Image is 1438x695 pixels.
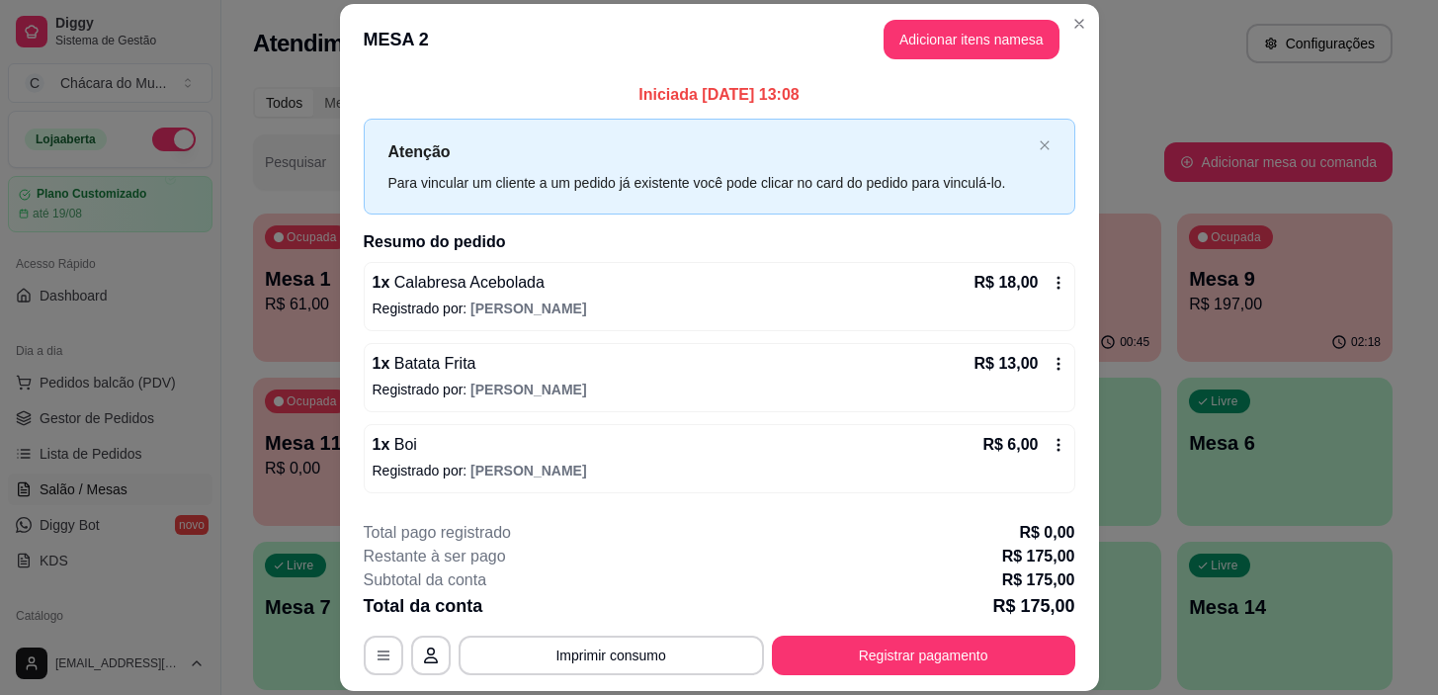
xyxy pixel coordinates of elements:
span: Calabresa Acebolada [389,274,545,291]
span: [PERSON_NAME] [470,382,586,397]
p: Registrado por: [373,299,1066,318]
p: Atenção [388,139,1031,164]
button: close [1039,139,1051,152]
p: 1 x [373,352,476,376]
p: Restante à ser pago [364,545,506,568]
p: Iniciada [DATE] 13:08 [364,83,1075,107]
p: R$ 13,00 [974,352,1039,376]
span: close [1039,139,1051,151]
p: R$ 6,00 [982,433,1038,457]
p: Registrado por: [373,380,1066,399]
p: R$ 175,00 [1002,568,1075,592]
p: R$ 175,00 [1002,545,1075,568]
p: 1 x [373,271,545,295]
p: Total pago registrado [364,521,511,545]
div: Para vincular um cliente a um pedido já existente você pode clicar no card do pedido para vinculá... [388,172,1031,194]
p: Subtotal da conta [364,568,487,592]
h2: Resumo do pedido [364,230,1075,254]
button: Adicionar itens namesa [884,20,1059,59]
header: MESA 2 [340,4,1099,75]
span: Batata Frita [389,355,475,372]
p: R$ 18,00 [974,271,1039,295]
button: Close [1063,8,1095,40]
span: [PERSON_NAME] [470,301,586,316]
p: R$ 175,00 [992,592,1074,620]
p: Total da conta [364,592,483,620]
p: Registrado por: [373,461,1066,480]
span: Boi [389,436,417,453]
p: R$ 0,00 [1019,521,1074,545]
span: [PERSON_NAME] [470,463,586,478]
button: Imprimir consumo [459,636,764,675]
button: Registrar pagamento [772,636,1075,675]
p: 1 x [373,433,417,457]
